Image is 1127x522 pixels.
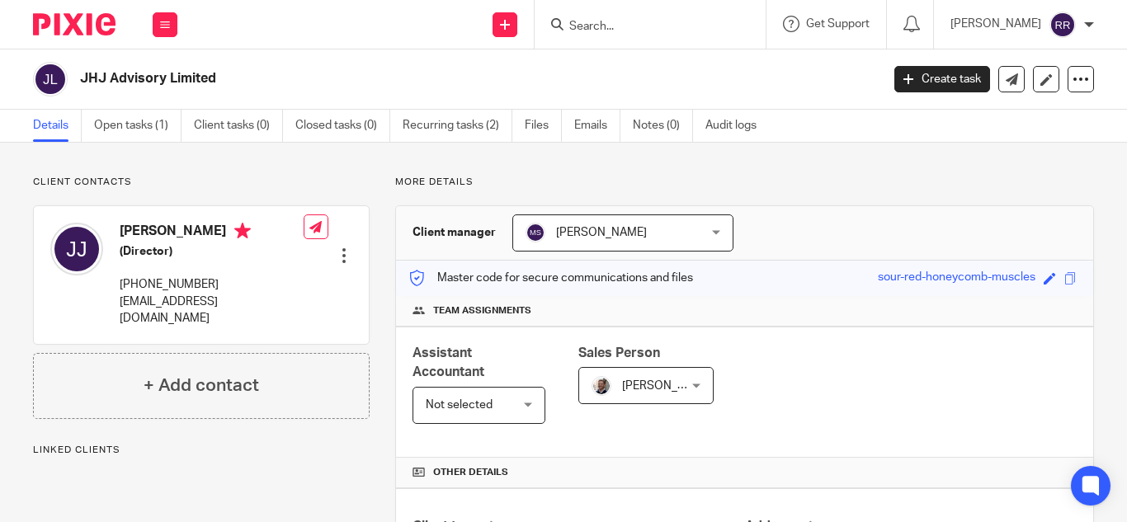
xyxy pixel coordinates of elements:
a: Create task [894,66,990,92]
p: Client contacts [33,176,370,189]
span: Sales Person [578,346,660,360]
a: Client tasks (0) [194,110,283,142]
span: Assistant Accountant [413,346,484,379]
h2: JHJ Advisory Limited [80,70,712,87]
h4: + Add contact [144,373,259,398]
p: [PERSON_NAME] [950,16,1041,32]
p: [EMAIL_ADDRESS][DOMAIN_NAME] [120,294,304,327]
a: Recurring tasks (2) [403,110,512,142]
i: Primary [234,223,251,239]
span: [PERSON_NAME] [556,227,647,238]
img: svg%3E [1049,12,1076,38]
img: Matt%20Circle.png [592,376,611,396]
input: Search [568,20,716,35]
img: svg%3E [50,223,103,275]
span: Get Support [806,18,870,30]
a: Emails [574,110,620,142]
span: Other details [433,466,508,479]
p: Linked clients [33,444,370,457]
a: Notes (0) [633,110,693,142]
img: svg%3E [33,62,68,96]
img: Pixie [33,13,116,35]
h4: [PERSON_NAME] [120,223,304,243]
a: Closed tasks (0) [295,110,390,142]
p: Master code for secure communications and files [408,270,693,286]
span: Team assignments [433,304,531,317]
img: svg%3E [526,223,545,242]
div: sour-red-honeycomb-muscles [878,269,1035,288]
h5: (Director) [120,243,304,260]
a: Audit logs [705,110,769,142]
span: [PERSON_NAME] [622,380,713,392]
span: Not selected [426,399,493,411]
h3: Client manager [413,224,496,241]
p: More details [395,176,1094,189]
a: Open tasks (1) [94,110,182,142]
p: [PHONE_NUMBER] [120,276,304,293]
a: Details [33,110,82,142]
a: Files [525,110,562,142]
